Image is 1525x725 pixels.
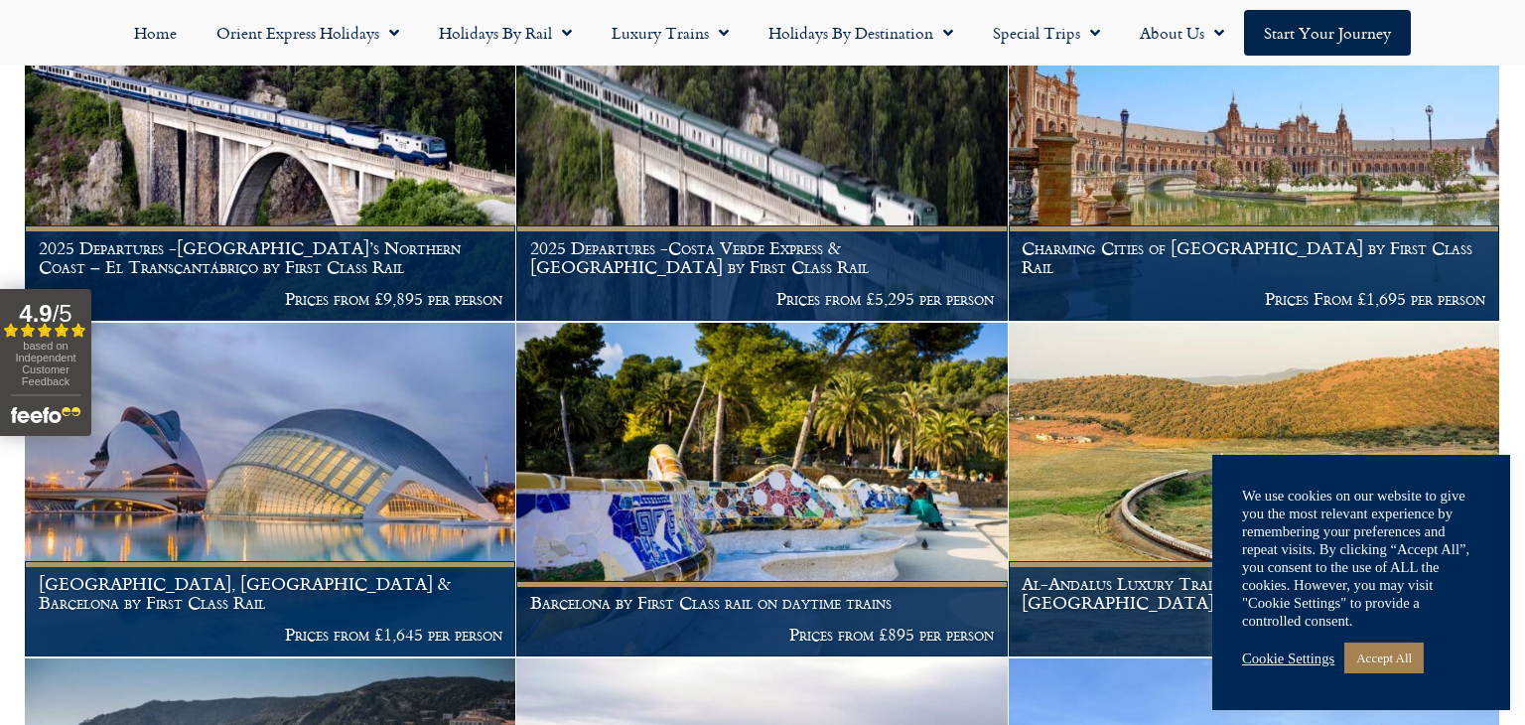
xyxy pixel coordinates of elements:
div: We use cookies on our website to give you the most relevant experience by remembering your prefer... [1242,487,1480,630]
a: Luxury Trains [592,10,749,56]
a: Start your Journey [1244,10,1411,56]
h1: 2025 Departures -Costa Verde Express & [GEOGRAPHIC_DATA] by First Class Rail [530,238,994,277]
a: Barcelona by First Class rail on daytime trains Prices from £895 per person [516,323,1008,657]
a: Al-Andalus Luxury Train in southern [GEOGRAPHIC_DATA] Prices from £5,995 per person [1009,323,1500,657]
a: Holidays by Destination [749,10,973,56]
p: Prices from £895 per person [530,625,994,645]
a: About Us [1120,10,1244,56]
h1: Barcelona by First Class rail on daytime trains [530,593,994,613]
p: Prices from £1,645 per person [39,625,502,645]
a: Special Trips [973,10,1120,56]
h1: [GEOGRAPHIC_DATA], [GEOGRAPHIC_DATA] & Barcelona by First Class Rail [39,574,502,613]
p: Prices from £9,895 per person [39,289,502,309]
a: [GEOGRAPHIC_DATA], [GEOGRAPHIC_DATA] & Barcelona by First Class Rail Prices from £1,645 per person [25,323,516,657]
h1: Charming Cities of [GEOGRAPHIC_DATA] by First Class Rail [1022,238,1485,277]
nav: Menu [10,10,1515,56]
p: Prices from £5,995 per person [1022,625,1485,645]
h1: 2025 Departures -[GEOGRAPHIC_DATA]’s Northern Coast – El Transcantábrico by First Class Rail [39,238,502,277]
a: Orient Express Holidays [197,10,419,56]
a: Accept All [1344,643,1424,673]
a: Cookie Settings [1242,650,1334,667]
h1: Al-Andalus Luxury Train in southern [GEOGRAPHIC_DATA] [1022,574,1485,613]
a: Holidays by Rail [419,10,592,56]
p: Prices From £1,695 per person [1022,289,1485,309]
p: Prices from £5,295 per person [530,289,994,309]
a: Home [114,10,197,56]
